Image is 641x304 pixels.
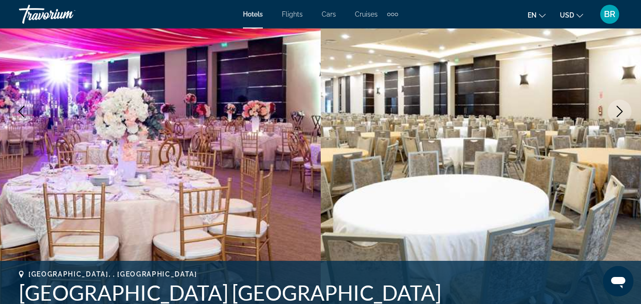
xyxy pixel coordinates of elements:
[603,266,633,296] iframe: Button to launch messaging window
[560,11,574,19] span: USD
[560,8,583,22] button: Change currency
[355,10,378,18] a: Cruises
[322,10,336,18] a: Cars
[282,10,303,18] a: Flights
[597,4,622,24] button: User Menu
[608,100,632,123] button: Next image
[28,270,197,278] span: [GEOGRAPHIC_DATA], , [GEOGRAPHIC_DATA]
[528,8,546,22] button: Change language
[19,2,114,27] a: Travorium
[387,7,398,22] button: Extra navigation items
[604,9,615,19] span: BR
[9,100,33,123] button: Previous image
[528,11,537,19] span: en
[243,10,263,18] a: Hotels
